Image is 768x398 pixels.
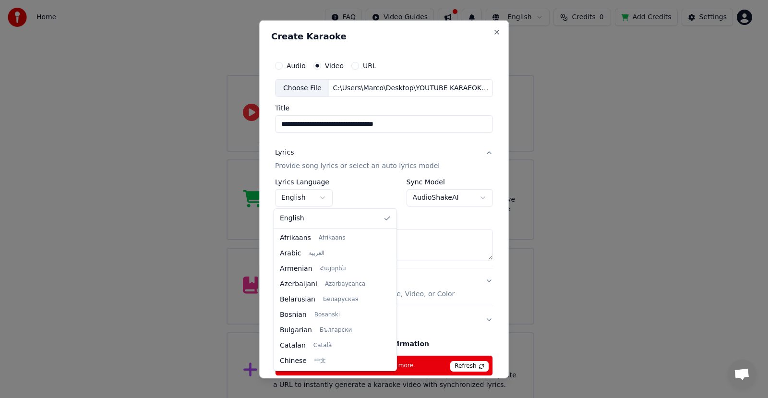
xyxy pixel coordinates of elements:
[320,265,346,273] span: Հայերեն
[280,249,301,258] span: Arabic
[314,311,340,319] span: Bosanski
[323,296,359,303] span: Беларуская
[280,295,315,304] span: Belarusian
[319,234,346,242] span: Afrikaans
[280,326,312,335] span: Bulgarian
[280,310,307,320] span: Bosnian
[309,250,324,257] span: العربية
[280,264,312,274] span: Armenian
[280,279,317,289] span: Azerbaijani
[280,341,306,350] span: Catalan
[313,342,332,350] span: Català
[325,280,365,288] span: Azərbaycanca
[280,233,311,243] span: Afrikaans
[280,214,304,223] span: English
[280,356,307,366] span: Chinese
[314,357,326,365] span: 中文
[320,326,352,334] span: Български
